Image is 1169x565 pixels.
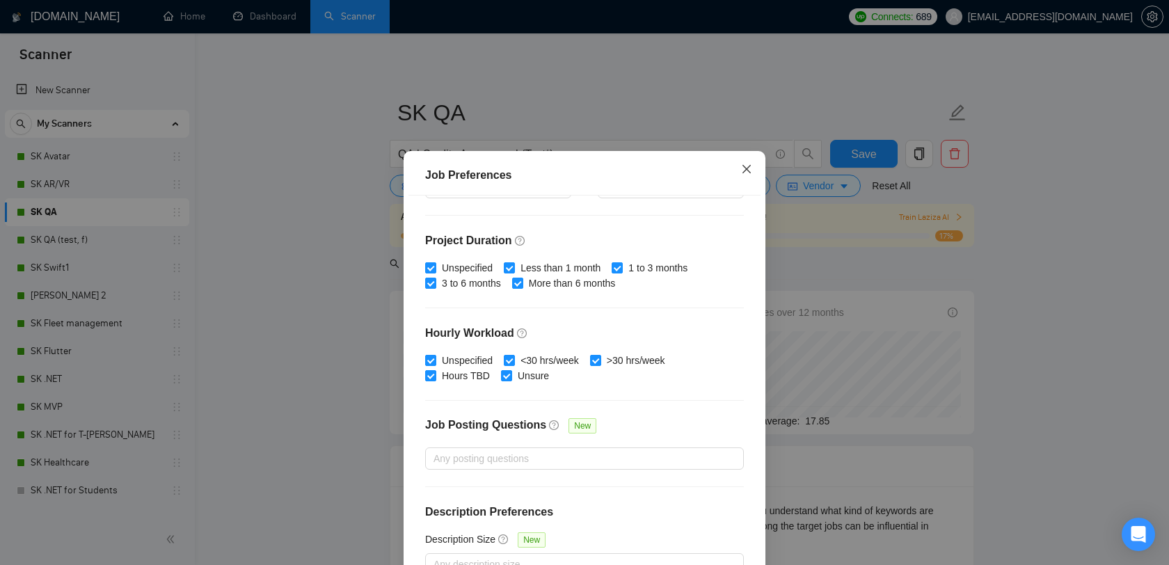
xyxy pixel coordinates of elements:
h4: Project Duration [425,232,744,249]
button: Close [728,151,765,189]
span: Hours TBD [436,368,495,383]
span: question-circle [549,420,560,431]
span: Unsure [512,368,555,383]
span: Unspecified [436,260,498,276]
span: More than 6 months [523,276,621,291]
span: question-circle [515,235,526,246]
span: question-circle [498,534,509,545]
span: <30 hrs/week [515,353,584,368]
div: Job Preferences [425,167,744,184]
h4: Job Posting Questions [425,417,546,433]
span: question-circle [517,328,528,339]
span: 3 to 6 months [436,276,507,291]
div: Open Intercom Messenger [1122,518,1155,551]
span: 1 to 3 months [623,260,693,276]
span: New [568,418,596,433]
div: - [571,176,598,215]
span: Unspecified [436,353,498,368]
h5: Description Size [425,532,495,547]
span: New [518,532,546,548]
span: close [741,164,752,175]
span: Less than 1 month [515,260,606,276]
h4: Hourly Workload [425,325,744,342]
h4: Description Preferences [425,504,744,520]
span: >30 hrs/week [601,353,671,368]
